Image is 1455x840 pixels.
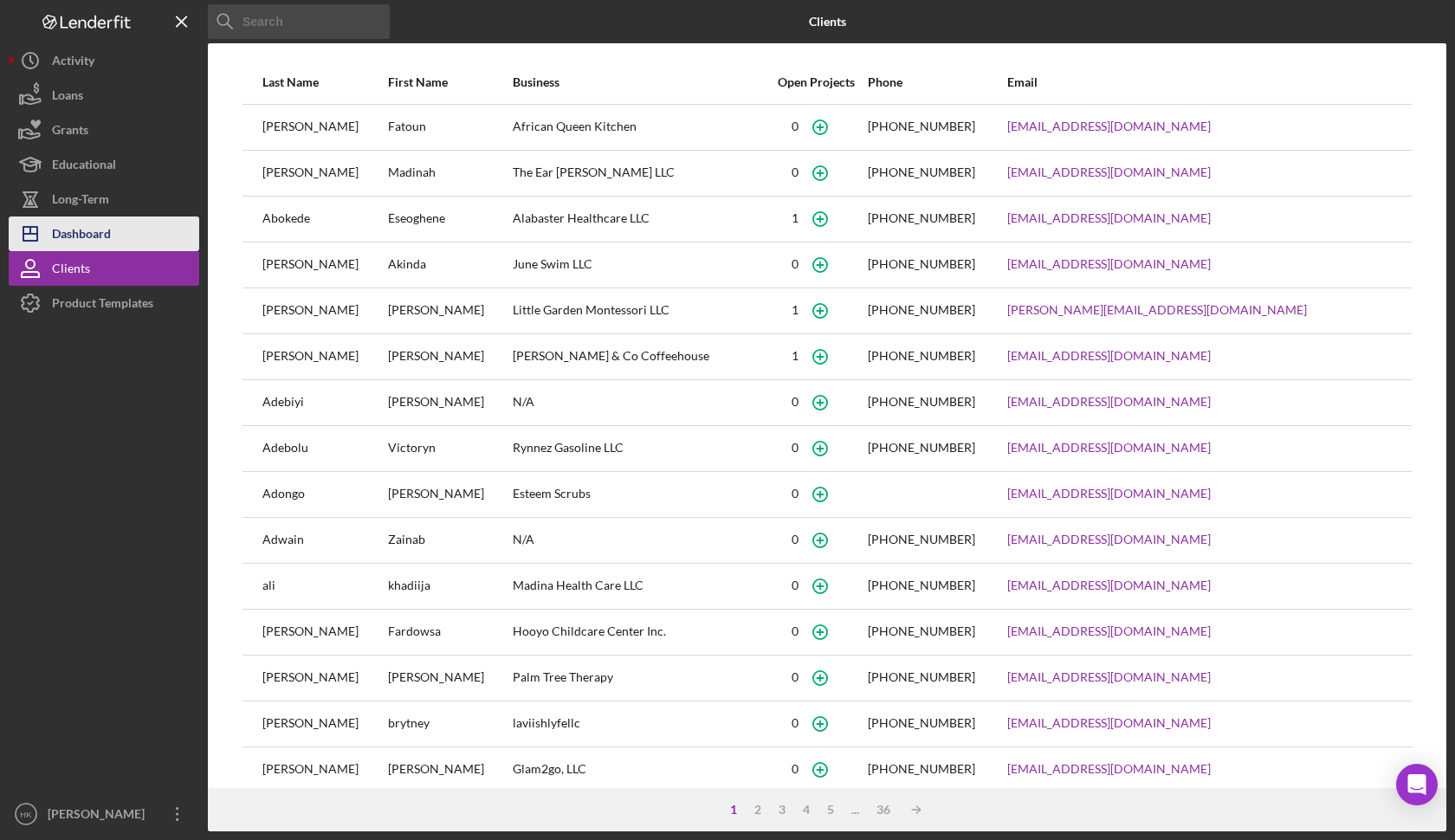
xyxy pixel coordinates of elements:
a: [EMAIL_ADDRESS][DOMAIN_NAME] [1007,395,1211,409]
div: Last Name [262,75,386,89]
div: Loans [52,78,83,117]
button: Long-Term [9,182,199,216]
a: [EMAIL_ADDRESS][DOMAIN_NAME] [1007,624,1211,638]
button: Activity [9,43,199,78]
div: Phone [868,75,1006,89]
div: brytney [388,702,512,746]
div: 1 [721,803,746,817]
div: Rynnez Gasoline LLC [513,427,765,470]
div: African Queen Kitchen [513,106,765,149]
div: [PHONE_NUMBER] [868,211,975,225]
div: Dashboard [52,216,111,255]
a: Educational [9,147,199,182]
div: ali [262,565,386,608]
div: Abokede [262,197,386,241]
div: Adebiyi [262,381,386,424]
div: The Ear [PERSON_NAME] LLC [513,152,765,195]
a: [EMAIL_ADDRESS][DOMAIN_NAME] [1007,349,1211,363]
div: [PHONE_NUMBER] [868,303,975,317]
a: Loans [9,78,199,113]
div: Business [513,75,765,89]
div: [PERSON_NAME] [262,611,386,654]
div: 0 [792,441,799,455]
div: Activity [52,43,94,82]
div: ... [843,803,868,817]
div: Adongo [262,473,386,516]
div: [PERSON_NAME] [388,656,512,700]
div: Akinda [388,243,512,287]
div: [PHONE_NUMBER] [868,716,975,730]
div: [PHONE_NUMBER] [868,578,975,592]
div: Hooyo Childcare Center Inc. [513,611,765,654]
a: [EMAIL_ADDRESS][DOMAIN_NAME] [1007,211,1211,225]
div: [PERSON_NAME] [262,748,386,792]
div: 0 [792,762,799,776]
div: 0 [792,257,799,271]
div: 0 [792,716,799,730]
a: [PERSON_NAME][EMAIL_ADDRESS][DOMAIN_NAME] [1007,303,1307,317]
div: N/A [513,381,765,424]
div: [PHONE_NUMBER] [868,624,975,638]
div: [PERSON_NAME] [388,473,512,516]
div: Educational [52,147,116,186]
div: Zainab [388,519,512,562]
div: [PERSON_NAME] [262,335,386,378]
div: [PERSON_NAME] [43,797,156,836]
div: Madinah [388,152,512,195]
text: HK [20,810,32,819]
div: [PHONE_NUMBER] [868,349,975,363]
div: Adwain [262,519,386,562]
div: [PHONE_NUMBER] [868,120,975,133]
div: [PERSON_NAME] [262,152,386,195]
div: [PERSON_NAME] [262,243,386,287]
div: 36 [868,803,899,817]
a: [EMAIL_ADDRESS][DOMAIN_NAME] [1007,533,1211,546]
div: Email [1007,75,1392,89]
a: [EMAIL_ADDRESS][DOMAIN_NAME] [1007,670,1211,684]
div: Eseoghene [388,197,512,241]
div: [PERSON_NAME] [388,748,512,792]
a: [EMAIL_ADDRESS][DOMAIN_NAME] [1007,165,1211,179]
div: [PERSON_NAME] & Co Coffeehouse [513,335,765,378]
div: First Name [388,75,512,89]
button: HK[PERSON_NAME] [9,797,199,831]
div: Palm Tree Therapy [513,656,765,700]
button: Clients [9,251,199,286]
div: 2 [746,803,770,817]
div: [PERSON_NAME] [388,381,512,424]
div: Product Templates [52,286,153,325]
div: 5 [818,803,843,817]
div: 0 [792,120,799,133]
button: Dashboard [9,216,199,251]
div: 0 [792,578,799,592]
a: [EMAIL_ADDRESS][DOMAIN_NAME] [1007,578,1211,592]
div: 1 [792,211,799,225]
div: Victoryn [388,427,512,470]
b: Clients [809,15,846,29]
a: [EMAIL_ADDRESS][DOMAIN_NAME] [1007,762,1211,776]
div: 0 [792,165,799,179]
a: [EMAIL_ADDRESS][DOMAIN_NAME] [1007,487,1211,501]
a: [EMAIL_ADDRESS][DOMAIN_NAME] [1007,441,1211,455]
div: Little Garden Montessori LLC [513,289,765,333]
div: 1 [792,349,799,363]
div: Fardowsa [388,611,512,654]
div: Long-Term [52,182,109,221]
div: 4 [794,803,818,817]
div: 3 [770,803,794,817]
div: Clients [52,251,90,290]
div: Open Intercom Messenger [1396,764,1438,805]
div: khadiija [388,565,512,608]
div: N/A [513,519,765,562]
div: 0 [792,670,799,684]
div: [PHONE_NUMBER] [868,165,975,179]
div: 1 [792,303,799,317]
div: [PERSON_NAME] [262,702,386,746]
div: 0 [792,487,799,501]
button: Product Templates [9,286,199,320]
